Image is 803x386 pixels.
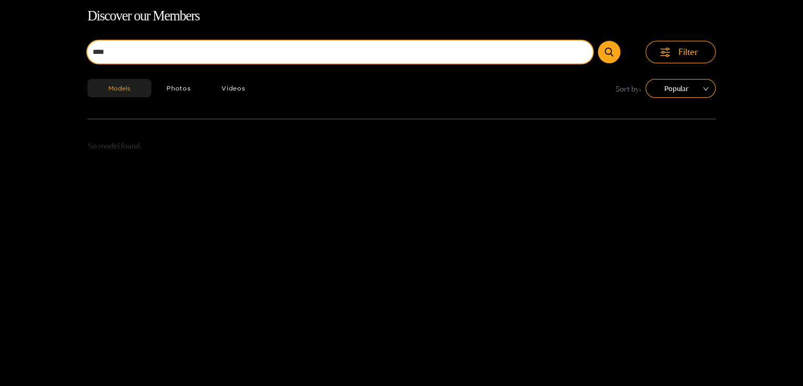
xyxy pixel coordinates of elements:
h1: Discover our Members [87,5,716,27]
p: No model found. [87,140,716,152]
button: Submit Search [598,41,620,63]
button: Photos [151,79,206,97]
button: Videos [206,79,261,97]
span: Popular [653,81,708,96]
button: Filter [645,41,716,63]
div: sort [645,79,716,98]
span: Sort by: [616,83,641,95]
button: Models [87,79,151,97]
span: Filter [678,46,698,58]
